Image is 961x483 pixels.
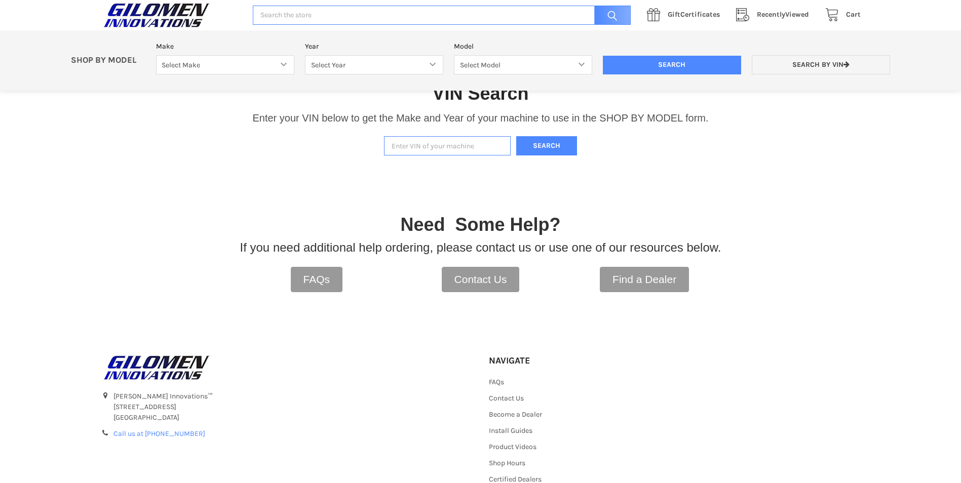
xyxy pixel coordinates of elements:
a: RecentlyViewed [731,9,820,21]
img: GILOMEN INNOVATIONS [101,3,212,28]
span: Cart [846,10,861,19]
p: Enter your VIN below to get the Make and Year of your machine to use in the SHOP BY MODEL form. [252,110,708,126]
p: If you need additional help ordering, please contact us or use one of our resources below. [240,238,721,257]
label: Make [156,41,294,52]
a: Shop Hours [489,459,525,467]
a: Find a Dealer [600,267,689,292]
a: GILOMEN INNOVATIONS [101,3,242,28]
a: GILOMEN INNOVATIONS [101,355,473,380]
img: GILOMEN INNOVATIONS [101,355,212,380]
a: Contact Us [489,394,524,402]
p: SHOP BY MODEL [66,55,151,66]
span: Gift [668,10,680,19]
a: GiftCertificates [641,9,731,21]
input: Search [589,6,631,25]
a: Search by VIN [752,55,890,75]
h1: VIN Search [432,82,528,105]
a: Call us at [PHONE_NUMBER] [113,429,205,438]
a: Product Videos [489,442,536,451]
a: Cart [820,9,861,21]
h5: Navigate [489,355,602,367]
a: FAQs [291,267,343,292]
span: Recently [757,10,785,19]
p: Need Some Help? [400,211,560,238]
a: Install Guides [489,426,532,435]
span: Certificates [668,10,720,19]
span: Viewed [757,10,809,19]
input: Enter VIN of your machine [384,136,511,156]
input: Search [603,56,741,75]
input: Search the store [253,6,631,25]
button: Search [516,136,577,156]
label: Year [305,41,443,52]
a: Become a Dealer [489,410,542,419]
a: Contact Us [442,267,520,292]
a: FAQs [489,378,504,386]
label: Model [454,41,592,52]
address: [PERSON_NAME] Innovations™ [STREET_ADDRESS] [GEOGRAPHIC_DATA] [113,391,472,423]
